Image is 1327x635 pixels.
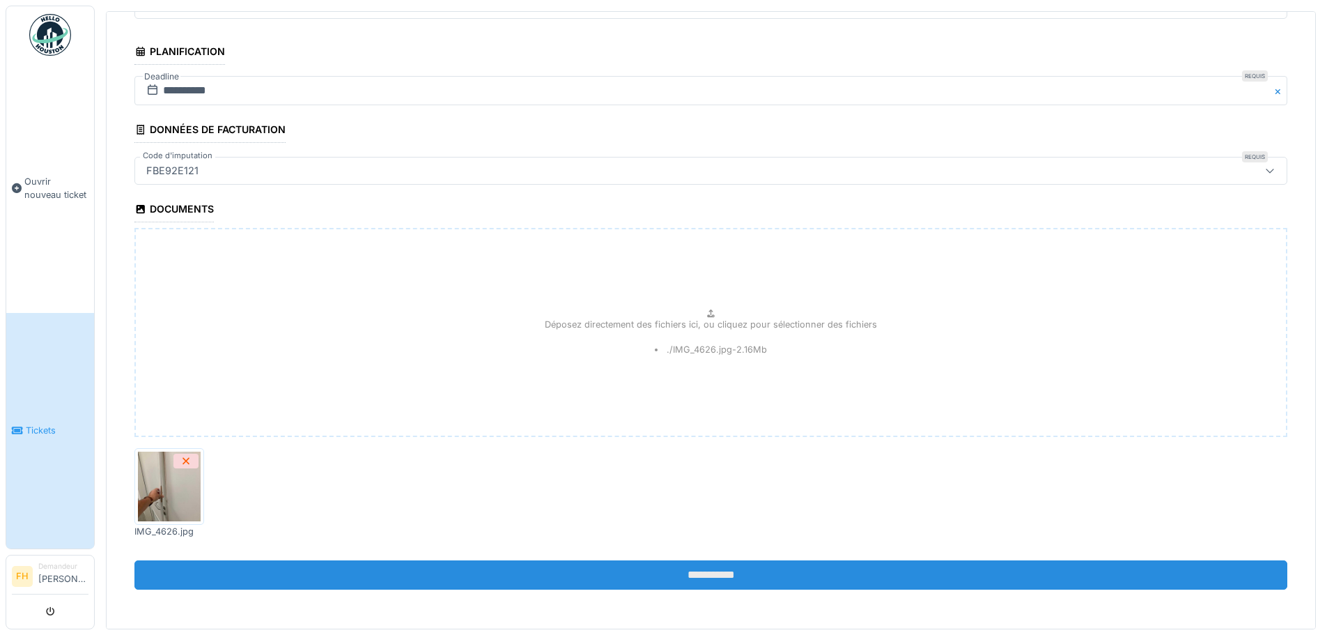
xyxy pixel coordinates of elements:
button: Close [1272,76,1287,105]
div: Demandeur [38,561,88,572]
div: Planification [134,41,225,65]
li: [PERSON_NAME] [38,561,88,591]
div: Documents [134,199,214,222]
span: Ouvrir nouveau ticket [24,175,88,201]
div: Requis [1242,151,1268,162]
li: ./IMG_4626.jpg - 2.16 Mb [655,343,768,356]
span: Tickets [26,424,88,437]
li: FH [12,566,33,587]
p: Déposez directement des fichiers ici, ou cliquez pour sélectionner des fichiers [545,318,877,331]
label: Deadline [143,69,180,84]
div: IMG_4626.jpg [134,525,204,538]
img: Badge_color-CXgf-gQk.svg [29,14,71,56]
div: Données de facturation [134,119,286,143]
a: Ouvrir nouveau ticket [6,63,94,313]
img: f8x2tpu6wquxbdka53nj2fdq5gge [138,452,201,521]
a: FH Demandeur[PERSON_NAME] [12,561,88,595]
a: Tickets [6,313,94,549]
label: Code d'imputation [140,150,215,162]
div: FBE92E121 [141,163,204,178]
div: Requis [1242,70,1268,82]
